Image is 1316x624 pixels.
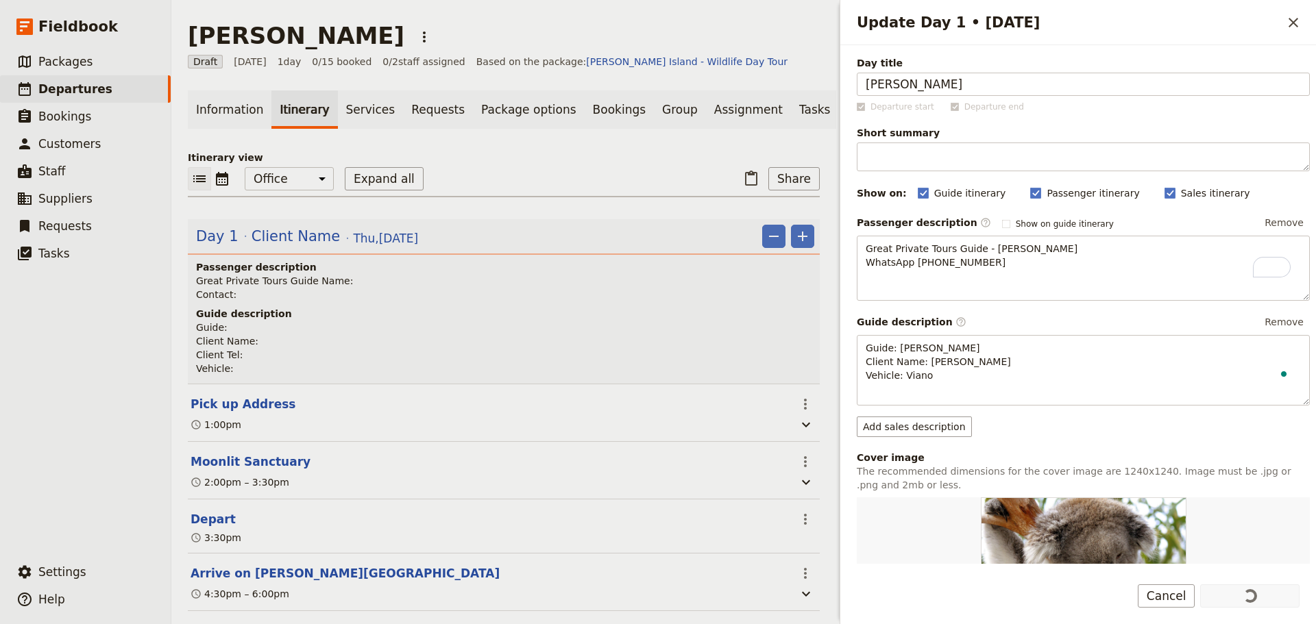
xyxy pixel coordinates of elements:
[1138,584,1195,608] button: Cancel
[413,25,436,49] button: Actions
[857,126,1310,140] span: Short summary
[38,16,118,37] span: Fieldbook
[38,55,93,68] span: Packages
[980,217,991,228] span: ​
[191,396,295,412] button: Edit this itinerary item
[38,82,112,96] span: Departures
[794,508,817,531] button: Actions
[1258,212,1310,233] button: Remove
[196,275,353,300] span: Great Private Tours Guide Name: Contact:
[38,592,65,606] span: Help
[791,225,814,248] button: Add
[964,101,1024,112] span: Departure end
[934,186,1006,200] span: Guide itinerary
[476,55,788,68] span: Based on the package:
[857,186,907,200] div: Show on:
[191,565,500,582] button: Edit this itinerary item
[38,164,66,178] span: Staff
[188,151,820,164] p: Itinerary view
[191,475,289,489] div: 2:00pm – 3:30pm
[654,90,706,129] a: Group
[762,225,785,248] button: Remove
[794,450,817,473] button: Actions
[794,392,817,416] button: Actions
[1016,219,1114,229] span: Show on guide itinerary
[191,531,241,545] div: 3:30pm
[191,453,310,470] button: Edit this itinerary item
[38,110,91,123] span: Bookings
[188,55,223,68] span: Draft
[188,167,211,190] button: List view
[791,90,839,129] a: Tasks
[794,562,817,585] button: Actions
[706,90,791,129] a: Assignment
[857,315,966,329] label: Guide description
[857,464,1310,492] p: The recommended dimensions for the cover image are 1240x1240. Image must be .jpg or .png and 2mb ...
[188,22,404,49] h1: [PERSON_NAME]
[955,316,966,327] span: ​
[857,236,1309,300] div: To enrich screen reader interactions, please activate Accessibility in Grammarly extension settings
[1282,11,1305,34] button: Close drawer
[857,216,991,229] label: Passenger description
[473,90,584,129] a: Package options
[191,511,236,527] button: Edit this itinerary item
[191,418,241,432] div: 1:00pm
[38,565,86,579] span: Settings
[196,307,814,321] h4: Guide description
[191,587,289,601] div: 4:30pm – 6:00pm
[234,55,266,68] span: [DATE]
[1047,186,1139,200] span: Passenger itinerary
[252,226,340,247] span: Client Name
[196,322,258,374] span: Guide: Client Name: Client Tel: Vehicle:
[278,55,302,68] span: 1 day
[857,73,1310,96] input: Day title
[1181,186,1250,200] span: Sales itinerary
[38,219,92,233] span: Requests
[196,226,239,247] span: Day 1
[345,167,424,190] button: Expand all
[38,247,70,260] span: Tasks
[1258,312,1310,332] button: Remove
[857,142,1310,171] textarea: Short summary
[403,90,473,129] a: Requests
[740,167,763,190] button: Paste itinerary item
[353,230,418,247] span: Thu , [DATE]
[38,137,101,151] span: Customers
[857,416,972,437] button: Add sales description
[382,55,465,68] span: 0 / 2 staff assigned
[857,451,1310,464] div: Cover image
[866,243,1077,268] span: Great Private Tours Guide - [PERSON_NAME] WhatsApp [PHONE_NUMBER]
[857,336,1309,405] div: To enrich screen reader interactions, please activate Accessibility in Grammarly extension settings
[38,192,93,205] span: Suppliers
[866,342,1011,381] span: Guide: [PERSON_NAME] Client Name: [PERSON_NAME] Vehicle: Viano
[586,56,788,67] a: [PERSON_NAME] Island - Wildlife Day Tour
[857,12,1282,33] h2: Update Day 1 • [DATE]
[312,55,371,68] span: 0/15 booked
[857,56,1310,70] span: Day title
[585,90,654,129] a: Bookings
[196,260,814,274] h4: Passenger description
[338,90,404,129] a: Services
[188,90,271,129] a: Information
[768,167,820,190] button: Share
[196,226,418,247] button: Edit day information
[870,101,934,112] span: Departure start
[271,90,337,129] a: Itinerary
[211,167,234,190] button: Calendar view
